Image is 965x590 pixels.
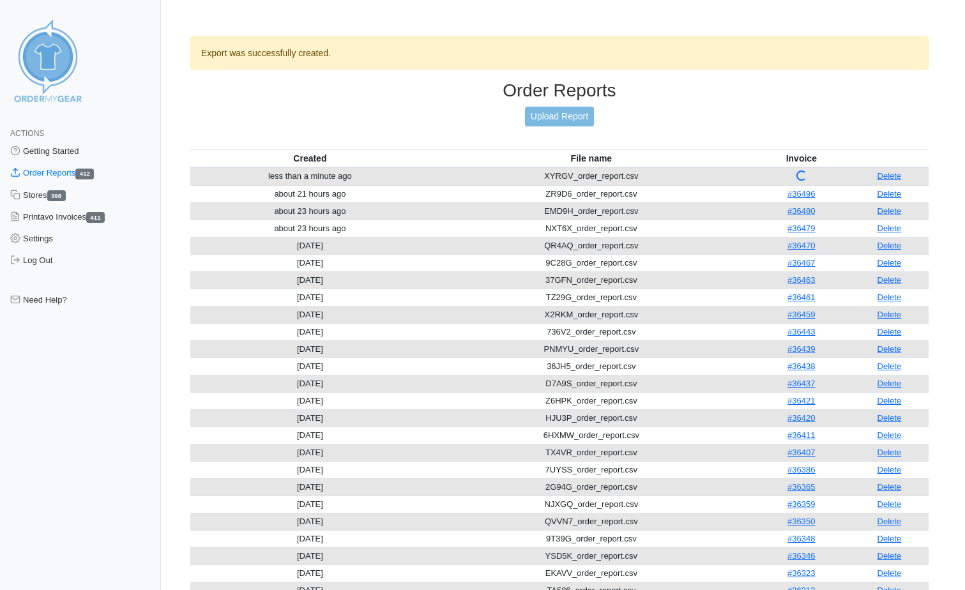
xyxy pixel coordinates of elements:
[878,189,902,199] a: Delete
[190,323,430,340] td: [DATE]
[878,241,902,250] a: Delete
[787,430,815,440] a: #36411
[430,167,753,186] td: XYRGV_order_report.csv
[430,202,753,220] td: EMD9H_order_report.csv
[430,254,753,271] td: 9C28G_order_report.csv
[878,171,902,181] a: Delete
[878,465,902,474] a: Delete
[787,379,815,388] a: #36437
[787,465,815,474] a: #36386
[430,340,753,358] td: PNMYU_order_report.csv
[787,292,815,302] a: #36461
[430,478,753,495] td: 2G94G_order_report.csv
[190,409,430,427] td: [DATE]
[787,568,815,578] a: #36323
[190,149,430,167] th: Created
[753,149,850,167] th: Invoice
[878,327,902,337] a: Delete
[190,185,430,202] td: about 21 hours ago
[430,513,753,530] td: QVVN7_order_report.csv
[430,530,753,547] td: 9T39G_order_report.csv
[47,190,66,201] span: 398
[190,461,430,478] td: [DATE]
[190,513,430,530] td: [DATE]
[787,517,815,526] a: #36350
[430,392,753,409] td: Z6HPK_order_report.csv
[190,80,929,102] h3: Order Reports
[878,310,902,319] a: Delete
[190,564,430,582] td: [DATE]
[430,323,753,340] td: 736V2_order_report.csv
[878,430,902,440] a: Delete
[878,344,902,354] a: Delete
[430,564,753,582] td: EKAVV_order_report.csv
[430,306,753,323] td: X2RKM_order_report.csv
[787,448,815,457] a: #36407
[878,379,902,388] a: Delete
[190,375,430,392] td: [DATE]
[878,448,902,457] a: Delete
[430,358,753,375] td: 36JH5_order_report.csv
[878,568,902,578] a: Delete
[190,427,430,444] td: [DATE]
[878,206,902,216] a: Delete
[190,271,430,289] td: [DATE]
[190,237,430,254] td: [DATE]
[878,499,902,509] a: Delete
[878,482,902,492] a: Delete
[190,36,929,70] div: Export was successfully created.
[787,310,815,319] a: #36459
[190,392,430,409] td: [DATE]
[430,185,753,202] td: ZR9D6_order_report.csv
[787,499,815,509] a: #36359
[787,327,815,337] a: #36443
[787,482,815,492] a: #36365
[430,271,753,289] td: 37GFN_order_report.csv
[430,149,753,167] th: File name
[787,344,815,354] a: #36439
[430,237,753,254] td: QR4AQ_order_report.csv
[190,340,430,358] td: [DATE]
[878,551,902,561] a: Delete
[430,495,753,513] td: NJXGQ_order_report.csv
[430,409,753,427] td: HJU3P_order_report.csv
[430,444,753,461] td: TX4VR_order_report.csv
[787,206,815,216] a: #36480
[190,478,430,495] td: [DATE]
[430,547,753,564] td: YSD5K_order_report.csv
[787,275,815,285] a: #36463
[787,361,815,371] a: #36438
[787,223,815,233] a: #36479
[430,427,753,444] td: 6HXMW_order_report.csv
[787,413,815,423] a: #36420
[190,530,430,547] td: [DATE]
[787,551,815,561] a: #36346
[878,292,902,302] a: Delete
[75,169,94,179] span: 412
[878,534,902,543] a: Delete
[190,167,430,186] td: less than a minute ago
[878,223,902,233] a: Delete
[878,517,902,526] a: Delete
[190,358,430,375] td: [DATE]
[787,396,815,405] a: #36421
[190,254,430,271] td: [DATE]
[190,444,430,461] td: [DATE]
[787,534,815,543] a: #36348
[787,189,815,199] a: #36496
[430,289,753,306] td: TZ29G_order_report.csv
[10,129,44,138] span: Actions
[86,212,105,223] span: 411
[525,107,594,126] a: Upload Report
[787,258,815,268] a: #36467
[878,361,902,371] a: Delete
[430,461,753,478] td: 7UYSS_order_report.csv
[430,220,753,237] td: NXT6X_order_report.csv
[878,258,902,268] a: Delete
[190,547,430,564] td: [DATE]
[878,396,902,405] a: Delete
[430,375,753,392] td: D7A9S_order_report.csv
[190,202,430,220] td: about 23 hours ago
[190,289,430,306] td: [DATE]
[787,241,815,250] a: #36470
